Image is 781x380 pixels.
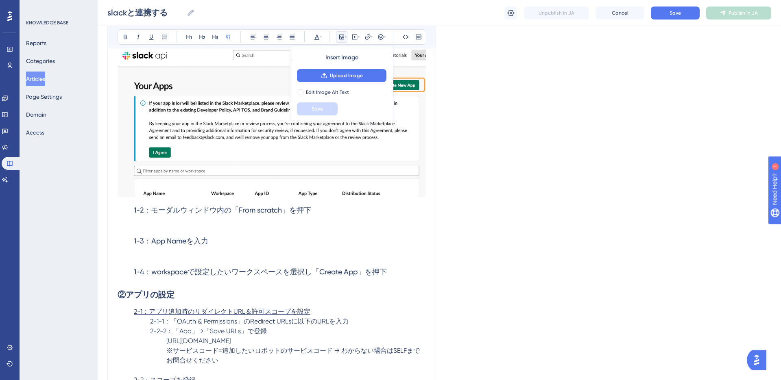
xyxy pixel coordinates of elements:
[596,7,644,20] button: Cancel
[330,72,363,79] span: Upload Image
[26,107,46,122] button: Domain
[706,7,771,20] button: Publish in JA
[57,4,59,11] div: 1
[524,7,589,20] button: Unpublish in JA
[651,7,700,20] button: Save
[26,89,62,104] button: Page Settings
[612,10,628,16] span: Cancel
[150,327,267,335] span: 2-2-2：「Add」→「Save URLs」で登録
[26,20,68,26] div: KNOWLEDGE BASE
[26,72,45,86] button: Articles
[134,206,311,214] span: 1-2：モーダルウィンドウ内の「From scratch」を押下
[134,267,387,276] span: 1-4：workspaceで設定したいワークスペースを選択し「Create App」を押下
[670,10,681,16] span: Save
[150,317,349,325] span: 2-1-1：「OAuth & Permissions」のRedirect URLsに以下のURLを入力
[118,290,175,300] strong: ②アプリの設定
[107,7,183,18] input: Article Name
[19,2,51,12] span: Need Help?
[134,308,310,315] span: 2-1：アプリ追加時のリダイレクトURL＆許可スコープを設定
[729,10,758,16] span: Publish in JA
[166,347,420,364] span: ※サービスコード=追加したいロボットのサービスコード → わからない場合はSELFまでお問合せください
[306,89,349,96] span: Edit Image Alt Text
[166,337,231,345] span: [URL][DOMAIN_NAME]
[747,348,771,372] iframe: UserGuiding AI Assistant Launcher
[325,53,358,63] span: Insert Image
[26,54,55,68] button: Categories
[312,106,323,112] span: Save
[539,10,574,16] span: Unpublish in JA
[297,102,338,115] button: Save
[26,125,44,140] button: Access
[134,237,208,245] span: 1-3：App Nameを入力
[297,69,386,82] button: Upload Image
[26,36,46,50] button: Reports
